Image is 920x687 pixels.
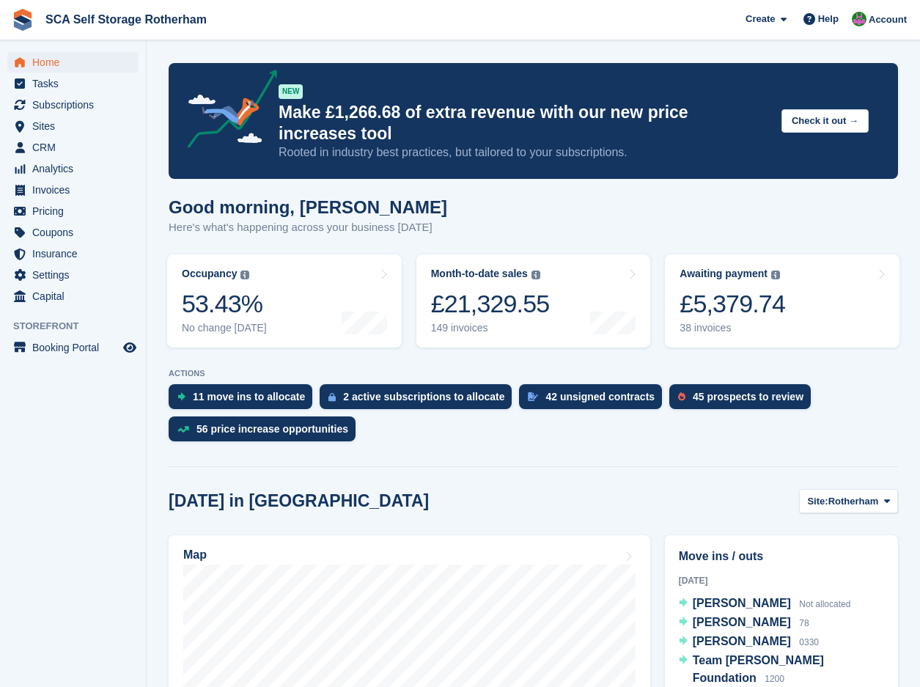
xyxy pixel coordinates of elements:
[746,12,775,26] span: Create
[40,7,213,32] a: SCA Self Storage Rotherham
[7,337,139,358] a: menu
[799,599,850,609] span: Not allocated
[32,116,120,136] span: Sites
[240,271,249,279] img: icon-info-grey-7440780725fd019a000dd9b08b2336e03edf1995a4989e88bcd33f0948082b44.svg
[680,289,785,319] div: £5,379.74
[799,618,809,628] span: 78
[680,268,768,280] div: Awaiting payment
[781,109,869,133] button: Check it out →
[7,95,139,115] a: menu
[431,322,550,334] div: 149 invoices
[416,254,651,348] a: Month-to-date sales £21,329.55 149 invoices
[320,384,519,416] a: 2 active subscriptions to allocate
[169,219,447,236] p: Here's what's happening across your business [DATE]
[7,201,139,221] a: menu
[193,391,305,403] div: 11 move ins to allocate
[7,243,139,264] a: menu
[7,158,139,179] a: menu
[7,180,139,200] a: menu
[177,426,189,433] img: price_increase_opportunities-93ffe204e8149a01c8c9dc8f82e8f89637d9d84a8eef4429ea346261dce0b2c0.svg
[852,12,866,26] img: Sarah Race
[7,116,139,136] a: menu
[32,265,120,285] span: Settings
[678,392,685,401] img: prospect-51fa495bee0391a8d652442698ab0144808aea92771e9ea1ae160a38d050c398.svg
[169,369,898,378] p: ACTIONS
[669,384,818,416] a: 45 prospects to review
[680,322,785,334] div: 38 invoices
[279,144,770,161] p: Rooted in industry best practices, but tailored to your subscriptions.
[693,616,791,628] span: [PERSON_NAME]
[182,322,267,334] div: No change [DATE]
[7,52,139,73] a: menu
[771,271,780,279] img: icon-info-grey-7440780725fd019a000dd9b08b2336e03edf1995a4989e88bcd33f0948082b44.svg
[32,243,120,264] span: Insurance
[169,197,447,217] h1: Good morning, [PERSON_NAME]
[807,494,828,509] span: Site:
[519,384,669,416] a: 42 unsigned contracts
[12,9,34,31] img: stora-icon-8386f47178a22dfd0bd8f6a31ec36ba5ce8667c1dd55bd0f319d3a0aa187defe.svg
[279,84,303,99] div: NEW
[32,137,120,158] span: CRM
[196,423,348,435] div: 56 price increase opportunities
[693,654,824,684] span: Team [PERSON_NAME] Foundation
[679,595,851,614] a: [PERSON_NAME] Not allocated
[679,548,884,565] h2: Move ins / outs
[679,574,884,587] div: [DATE]
[545,391,655,403] div: 42 unsigned contracts
[799,637,819,647] span: 0330
[431,289,550,319] div: £21,329.55
[869,12,907,27] span: Account
[32,158,120,179] span: Analytics
[343,391,504,403] div: 2 active subscriptions to allocate
[431,268,528,280] div: Month-to-date sales
[169,384,320,416] a: 11 move ins to allocate
[679,633,819,652] a: [PERSON_NAME] 0330
[279,102,770,144] p: Make £1,266.68 of extra revenue with our new price increases tool
[32,52,120,73] span: Home
[7,137,139,158] a: menu
[7,73,139,94] a: menu
[32,337,120,358] span: Booking Portal
[167,254,402,348] a: Occupancy 53.43% No change [DATE]
[679,614,809,633] a: [PERSON_NAME] 78
[665,254,899,348] a: Awaiting payment £5,379.74 38 invoices
[7,265,139,285] a: menu
[169,491,429,511] h2: [DATE] in [GEOGRAPHIC_DATA]
[32,73,120,94] span: Tasks
[818,12,839,26] span: Help
[177,392,185,401] img: move_ins_to_allocate_icon-fdf77a2bb77ea45bf5b3d319d69a93e2d87916cf1d5bf7949dd705db3b84f3ca.svg
[693,391,803,403] div: 45 prospects to review
[13,319,146,334] span: Storefront
[121,339,139,356] a: Preview store
[32,180,120,200] span: Invoices
[528,392,538,401] img: contract_signature_icon-13c848040528278c33f63329250d36e43548de30e8caae1d1a13099fd9432cc5.svg
[7,222,139,243] a: menu
[828,494,879,509] span: Rotherham
[32,95,120,115] span: Subscriptions
[7,286,139,306] a: menu
[183,548,207,562] h2: Map
[182,268,237,280] div: Occupancy
[182,289,267,319] div: 53.43%
[693,597,791,609] span: [PERSON_NAME]
[32,286,120,306] span: Capital
[175,70,278,153] img: price-adjustments-announcement-icon-8257ccfd72463d97f412b2fc003d46551f7dbcb40ab6d574587a9cd5c0d94...
[328,392,336,402] img: active_subscription_to_allocate_icon-d502201f5373d7db506a760aba3b589e785aa758c864c3986d89f69b8ff3...
[765,674,784,684] span: 1200
[32,201,120,221] span: Pricing
[799,489,898,513] button: Site: Rotherham
[531,271,540,279] img: icon-info-grey-7440780725fd019a000dd9b08b2336e03edf1995a4989e88bcd33f0948082b44.svg
[693,635,791,647] span: [PERSON_NAME]
[32,222,120,243] span: Coupons
[169,416,363,449] a: 56 price increase opportunities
